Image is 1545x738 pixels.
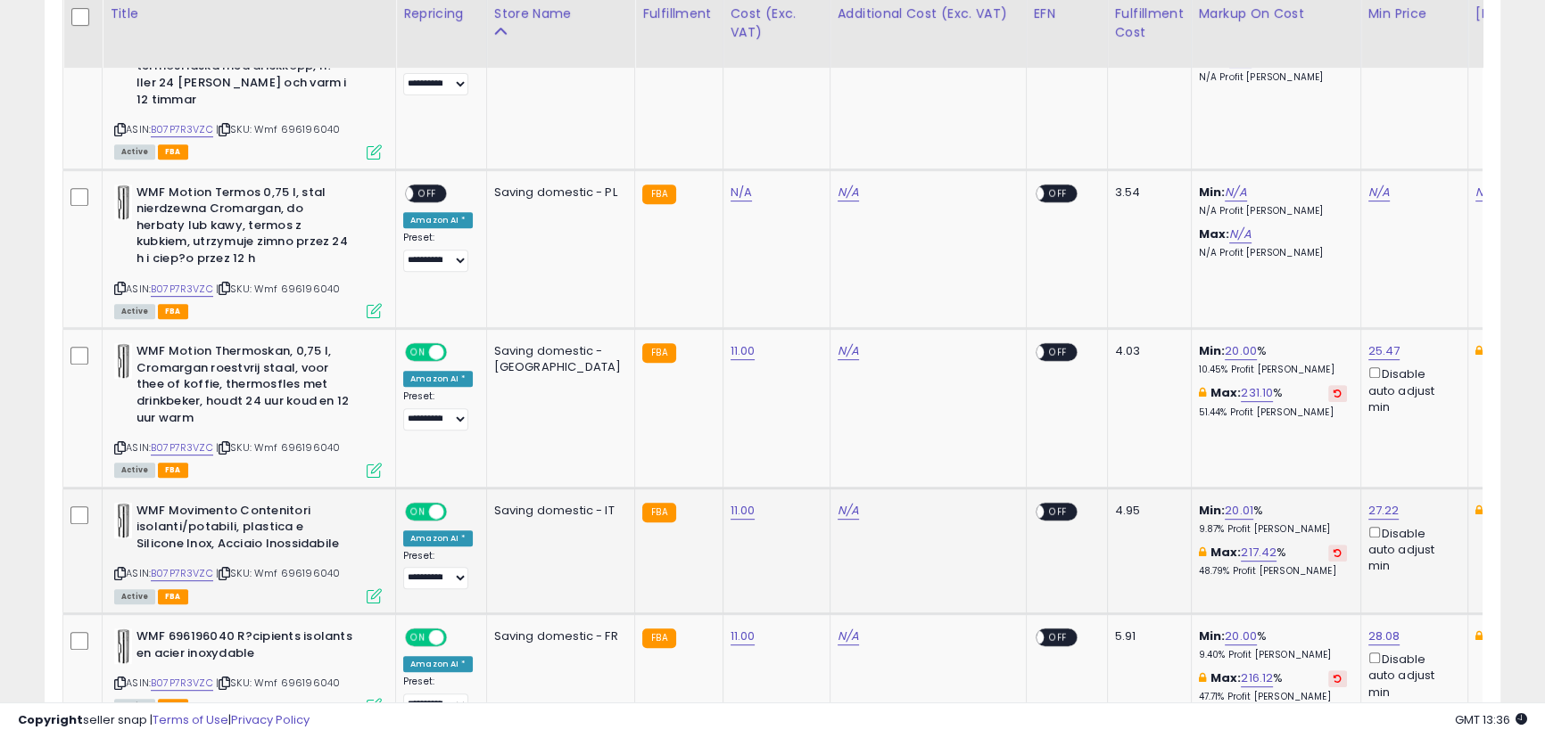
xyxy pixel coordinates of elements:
[1199,649,1347,661] p: 9.40% Profit [PERSON_NAME]
[444,345,473,360] span: OFF
[1034,4,1100,23] div: EFN
[731,184,752,201] a: N/A
[1199,343,1347,376] div: %
[136,628,353,666] b: WMF 696196040 R?cipients isolants en acier inoxydable
[403,550,473,590] div: Preset:
[1044,345,1072,360] span: OFF
[1210,544,1242,561] b: Max:
[114,503,132,538] img: 31HTOaJTeBL._SL40_.jpg
[1210,384,1242,401] b: Max:
[1241,669,1273,687] a: 216.12
[494,628,622,644] div: Saving domestic - FR
[1368,184,1390,201] a: N/A
[114,304,155,319] span: All listings currently available for purchase on Amazon
[1199,247,1347,259] p: N/A Profit [PERSON_NAME]
[114,589,155,604] span: All listings currently available for purchase on Amazon
[114,9,382,158] div: ASIN:
[1115,628,1177,644] div: 5.91
[216,566,340,580] span: | SKU: Wmf 696196040
[403,232,473,272] div: Preset:
[114,463,155,478] span: All listings currently available for purchase on Amazon
[413,185,442,201] span: OFF
[216,440,340,455] span: | SKU: Wmf 696196040
[1241,544,1276,562] a: 217.42
[731,502,756,520] a: 11.00
[1225,184,1246,201] a: N/A
[1115,343,1177,359] div: 4.03
[1225,342,1257,360] a: 20.00
[444,504,473,519] span: OFF
[1199,627,1226,644] b: Min:
[1199,225,1230,242] b: Max:
[114,628,382,711] div: ASIN:
[494,4,628,23] div: Store Name
[1199,545,1347,578] div: %
[1044,630,1072,645] span: OFF
[731,627,756,645] a: 11.00
[494,503,622,519] div: Saving domestic - IT
[407,504,429,519] span: ON
[1199,385,1347,418] div: %
[1199,342,1226,359] b: Min:
[642,4,715,23] div: Fulfillment
[1368,342,1400,360] a: 25.47
[838,502,859,520] a: N/A
[1044,185,1072,201] span: OFF
[838,342,859,360] a: N/A
[1115,4,1184,42] div: Fulfillment Cost
[18,712,310,729] div: seller snap | |
[642,628,675,648] small: FBA
[407,630,429,645] span: ON
[403,390,473,430] div: Preset:
[1199,502,1226,519] b: Min:
[403,56,473,96] div: Preset:
[1368,649,1454,700] div: Disable auto adjust min
[1210,669,1242,686] b: Max:
[642,503,675,522] small: FBA
[114,628,132,664] img: 31HTOaJTeBL._SL40_.jpg
[110,4,388,23] div: Title
[136,343,353,430] b: WMF Motion Thermoskan, 0,75 l, Cromargan roestvrij staal, voor thee of koffie, thermosfles met dr...
[114,184,132,220] img: 31HTOaJTeBL._SL40_.jpg
[407,345,429,360] span: ON
[403,530,473,546] div: Amazon AI *
[1455,711,1527,728] span: 2025-09-14 13:36 GMT
[1199,565,1347,578] p: 48.79% Profit [PERSON_NAME]
[1368,4,1460,23] div: Min Price
[136,503,353,557] b: WMF Movimento Contenitori isolanti/potabili, plastica e Silicone Inox, Acciaio Inossidabile
[1475,184,1497,201] a: N/A
[158,463,188,478] span: FBA
[114,343,132,379] img: 31HTOaJTeBL._SL40_.jpg
[158,144,188,160] span: FBA
[1368,364,1454,414] div: Disable auto adjust min
[151,566,213,581] a: B07P7R3VZC
[1225,627,1257,645] a: 20.00
[1225,502,1253,520] a: 20.01
[216,122,340,136] span: | SKU: Wmf 696196040
[231,711,310,728] a: Privacy Policy
[403,4,479,23] div: Repricing
[1115,503,1177,519] div: 4.95
[114,343,382,475] div: ASIN:
[403,212,473,228] div: Amazon AI *
[642,184,675,204] small: FBA
[403,676,473,716] div: Preset:
[114,503,382,602] div: ASIN:
[1368,627,1400,645] a: 28.08
[642,343,675,363] small: FBA
[1044,504,1072,519] span: OFF
[731,342,756,360] a: 11.00
[1368,523,1454,574] div: Disable auto adjust min
[838,627,859,645] a: N/A
[444,630,473,645] span: OFF
[1241,384,1273,402] a: 231.10
[18,711,83,728] strong: Copyright
[1199,523,1347,536] p: 9.87% Profit [PERSON_NAME]
[1115,184,1177,201] div: 3.54
[114,184,382,316] div: ASIN:
[403,656,473,672] div: Amazon AI *
[158,589,188,604] span: FBA
[1199,670,1347,703] div: %
[403,371,473,387] div: Amazon AI *
[731,4,822,42] div: Cost (Exc. VAT)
